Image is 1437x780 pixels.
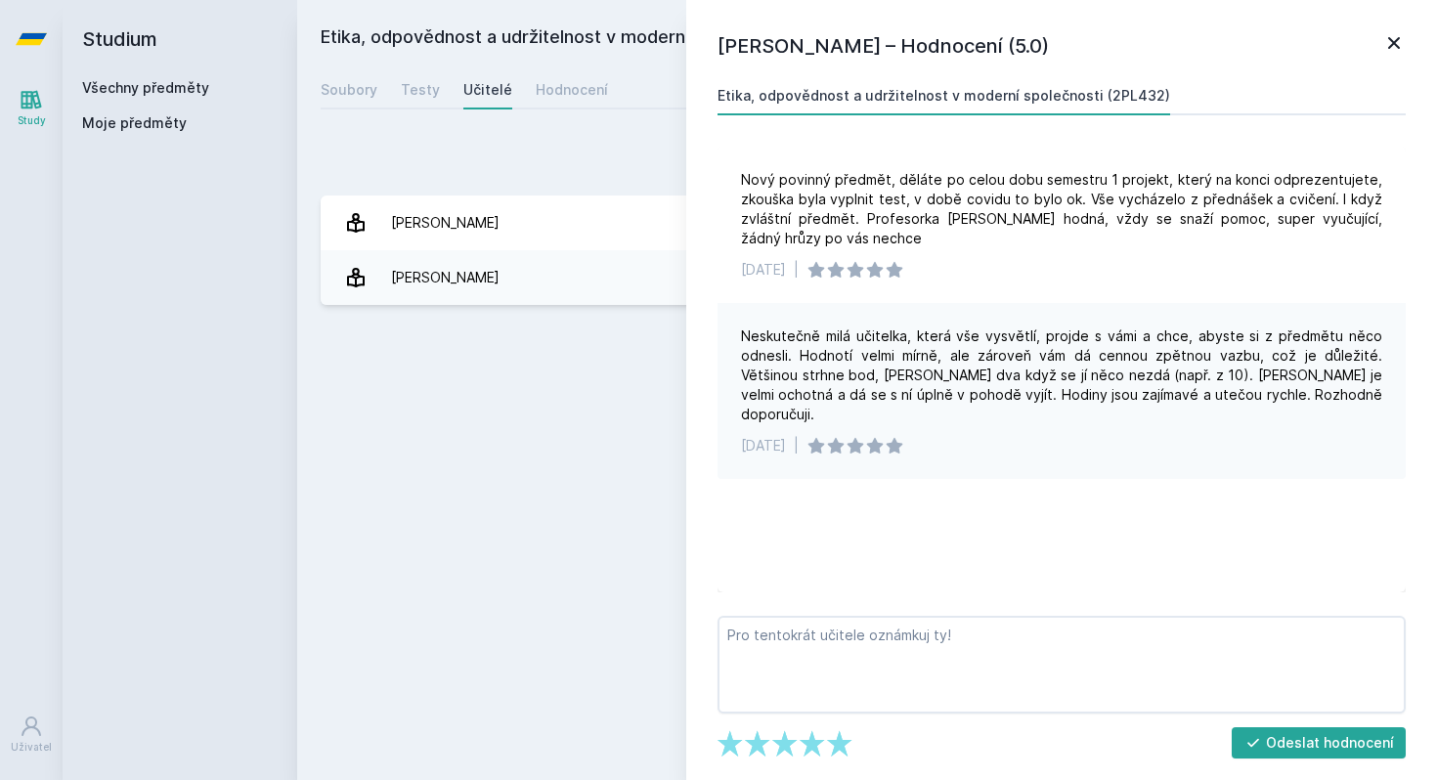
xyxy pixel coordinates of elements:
[391,258,500,297] div: [PERSON_NAME]
[11,740,52,755] div: Uživatel
[321,80,377,100] div: Soubory
[401,80,440,100] div: Testy
[4,705,59,764] a: Uživatel
[741,260,786,280] div: [DATE]
[401,70,440,109] a: Testy
[321,70,377,109] a: Soubory
[741,326,1382,424] div: Neskutečně milá učitelka, která vše vysvětlí, projde s vámi a chce, abyste si z předmětu něco odn...
[463,70,512,109] a: Učitelé
[536,70,608,109] a: Hodnocení
[321,195,1414,250] a: [PERSON_NAME] 2 hodnocení 5.0
[741,170,1382,248] div: Nový povinný předmět, děláte po celou dobu semestru 1 projekt, který na konci odprezentujete, zko...
[82,113,187,133] span: Moje předměty
[82,79,209,96] a: Všechny předměty
[321,23,1195,55] h2: Etika, odpovědnost a udržitelnost v moderní společnosti (2PL432)
[794,260,799,280] div: |
[321,250,1414,305] a: [PERSON_NAME] 1 hodnocení 4.0
[4,78,59,138] a: Study
[18,113,46,128] div: Study
[463,80,512,100] div: Učitelé
[391,203,500,242] div: [PERSON_NAME]
[536,80,608,100] div: Hodnocení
